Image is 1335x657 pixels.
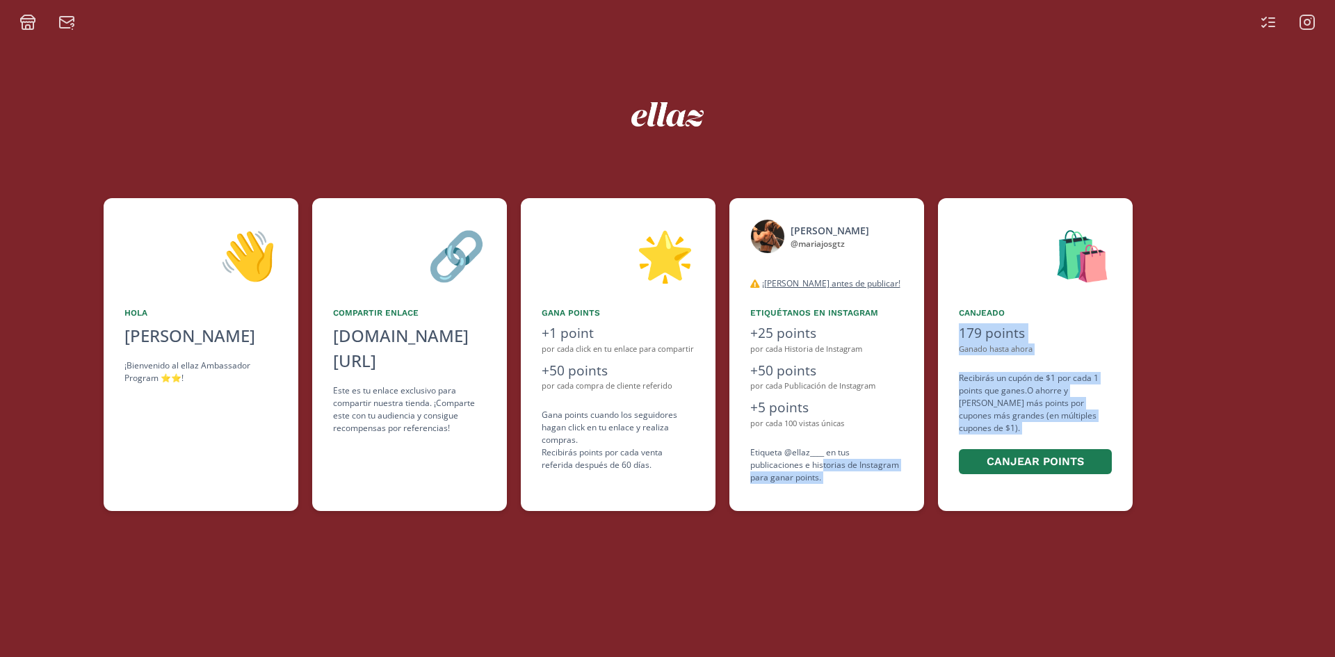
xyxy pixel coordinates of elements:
[791,223,869,238] div: [PERSON_NAME]
[750,361,903,381] div: +50 points
[542,343,695,355] div: por cada click en tu enlace para compartir
[959,449,1112,475] button: Canjear points
[750,418,903,430] div: por cada 100 vistas únicas
[791,238,869,250] div: @ mariajosgtz
[542,409,695,471] div: Gana points cuando los seguidores hagan click en tu enlace y realiza compras . Recibirás points p...
[750,323,903,343] div: +25 points
[333,384,486,435] div: Este es tu enlace exclusivo para compartir nuestra tienda. ¡Comparte este con tu audiencia y cons...
[750,307,903,319] div: Etiquétanos en Instagram
[542,307,695,319] div: Gana points
[959,323,1112,343] div: 179 points
[631,102,704,127] img: ew9eVGDHp6dD
[333,219,486,290] div: 🔗
[762,277,900,289] u: ¡[PERSON_NAME] antes de publicar!
[959,372,1112,477] div: Recibirás un cupón de $1 por cada 1 points que ganes. O ahorre y [PERSON_NAME] más points por cup...
[959,343,1112,355] div: Ganado hasta ahora
[333,307,486,319] div: Compartir Enlace
[542,380,695,392] div: por cada compra de cliente referido
[959,219,1112,290] div: 🛍️
[750,446,903,484] div: Etiqueta @ellaz____ en tus publicaciones e historias de Instagram para ganar points.
[124,359,277,384] div: ¡Bienvenido al ellaz Ambassador Program ⭐️⭐️!
[750,343,903,355] div: por cada Historia de Instagram
[750,398,903,418] div: +5 points
[959,307,1112,319] div: Canjeado
[124,307,277,319] div: Hola
[750,219,785,254] img: 525050199_18512760718046805_4512899896718383322_n.jpg
[542,323,695,343] div: +1 point
[333,323,486,373] div: [DOMAIN_NAME][URL]
[542,219,695,290] div: 🌟
[542,361,695,381] div: +50 points
[750,380,903,392] div: por cada Publicación de Instagram
[124,323,277,348] div: [PERSON_NAME]
[124,219,277,290] div: 👋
